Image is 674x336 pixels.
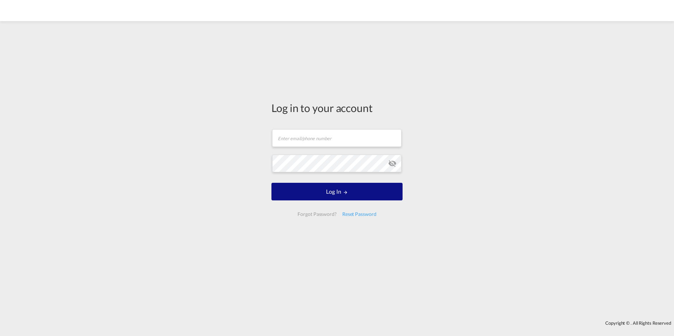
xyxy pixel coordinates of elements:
[272,129,402,147] input: Enter email/phone number
[295,208,339,220] div: Forgot Password?
[388,159,397,168] md-icon: icon-eye-off
[271,183,403,200] button: LOGIN
[271,100,403,115] div: Log in to your account
[339,208,379,220] div: Reset Password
